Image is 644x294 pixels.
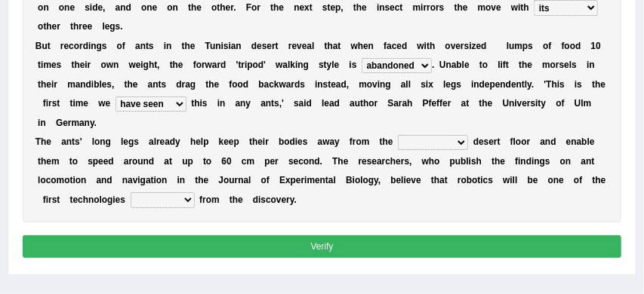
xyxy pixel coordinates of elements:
[35,41,42,51] b: B
[427,41,430,51] b: t
[38,79,41,90] b: t
[85,60,87,70] b: i
[377,2,379,13] b: i
[214,79,220,90] b: e
[469,41,471,51] b: i
[312,41,314,51] b: l
[478,2,486,13] b: m
[368,41,374,51] b: n
[122,41,125,51] b: f
[125,79,128,90] b: t
[570,41,575,51] b: o
[565,41,570,51] b: o
[596,41,601,51] b: 0
[82,21,88,32] b: e
[310,2,313,13] b: t
[387,41,392,51] b: a
[46,79,51,90] b: e
[347,79,349,90] b: ,
[384,41,387,51] b: f
[372,79,377,90] b: v
[257,2,260,13] b: r
[451,60,457,70] b: a
[136,60,141,70] b: e
[217,60,221,70] b: r
[42,41,47,51] b: u
[103,2,105,13] b: ,
[461,41,464,51] b: r
[556,60,559,70] b: r
[176,79,181,90] b: d
[424,2,427,13] b: r
[379,2,384,13] b: n
[236,41,241,51] b: n
[157,60,159,70] b: ,
[182,79,186,90] b: r
[318,79,323,90] b: n
[238,79,243,90] b: o
[43,60,51,70] b: m
[331,79,336,90] b: e
[270,2,273,13] b: t
[290,60,295,70] b: k
[162,79,167,90] b: s
[307,41,312,51] b: a
[70,21,73,32] b: t
[322,2,328,13] b: s
[421,2,423,13] b: i
[185,41,190,51] b: h
[106,60,113,70] b: w
[319,60,324,70] b: s
[217,2,220,13] b: t
[170,60,173,70] b: t
[67,79,75,90] b: m
[166,41,171,51] b: n
[164,41,166,51] b: i
[205,41,210,51] b: T
[481,41,486,51] b: d
[226,2,231,13] b: e
[251,2,257,13] b: o
[279,79,286,90] b: w
[446,60,451,70] b: n
[116,21,121,32] b: s
[263,60,266,70] b: '
[92,2,97,13] b: d
[262,41,267,51] b: s
[80,60,85,70] b: e
[128,79,133,90] b: h
[97,41,102,51] b: g
[97,2,103,13] b: e
[106,79,112,90] b: s
[521,2,524,13] b: t
[463,2,468,13] b: e
[243,79,248,90] b: d
[380,79,385,90] b: n
[88,60,91,70] b: r
[59,2,64,13] b: o
[253,60,258,70] b: o
[518,2,520,13] b: i
[173,2,178,13] b: n
[333,41,338,51] b: a
[149,41,154,51] b: s
[362,2,367,13] b: e
[363,41,368,51] b: e
[402,41,407,51] b: d
[149,60,154,70] b: h
[418,41,424,51] b: w
[524,2,529,13] b: h
[117,41,122,51] b: o
[562,41,565,51] b: f
[48,41,51,51] b: t
[432,60,434,70] b: .
[159,79,162,90] b: t
[439,60,446,70] b: U
[230,2,233,13] b: r
[273,2,279,13] b: h
[283,60,288,70] b: a
[269,79,274,90] b: c
[102,79,107,90] b: e
[247,60,252,70] b: p
[509,41,514,51] b: u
